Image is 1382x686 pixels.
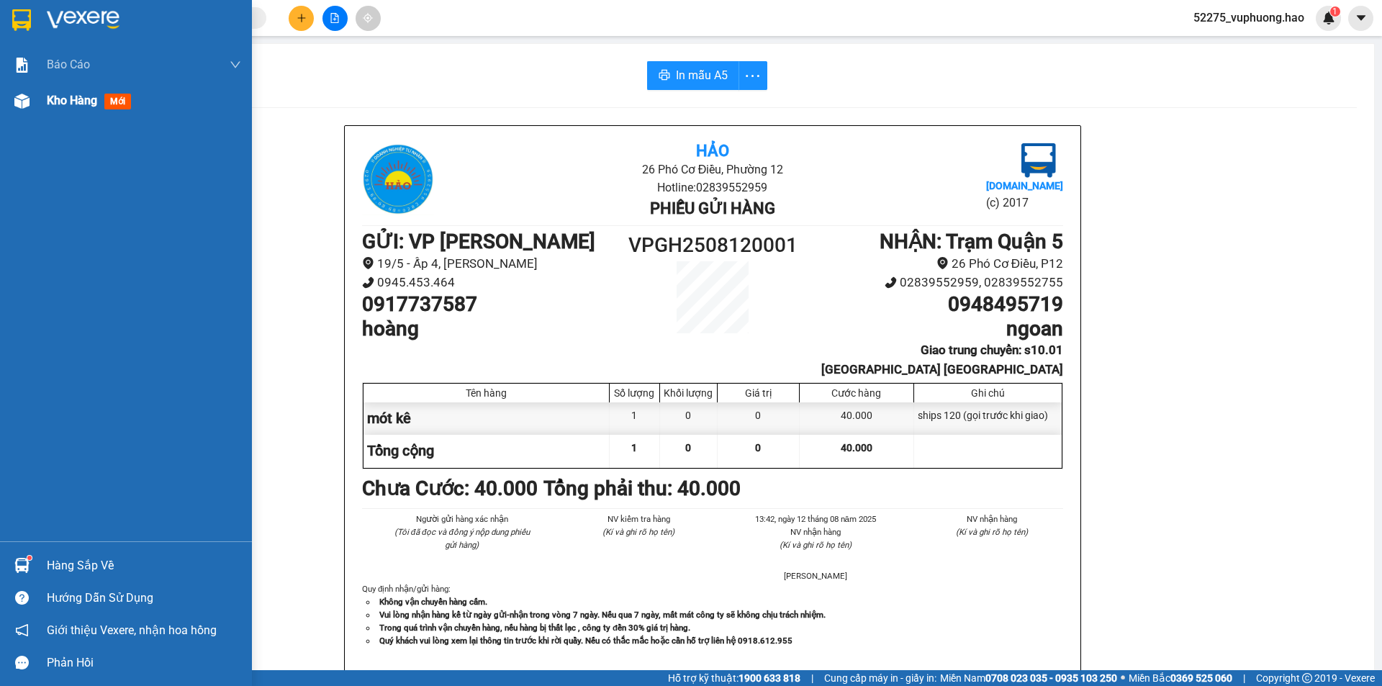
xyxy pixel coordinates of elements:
[47,652,241,674] div: Phản hồi
[803,387,910,399] div: Cước hàng
[568,513,710,525] li: NV kiểm tra hàng
[47,94,97,107] span: Kho hàng
[631,442,637,453] span: 1
[811,670,813,686] span: |
[1021,143,1056,178] img: logo.jpg
[14,94,30,109] img: warehouse-icon
[47,621,217,639] span: Giới thiệu Vexere, nhận hoa hồng
[362,273,625,292] li: 0945.453.464
[985,672,1117,684] strong: 0708 023 035 - 0935 103 250
[289,6,314,31] button: plus
[1170,672,1232,684] strong: 0369 525 060
[921,513,1064,525] li: NV nhận hàng
[664,387,713,399] div: Khối lượng
[15,591,29,605] span: question-circle
[956,527,1028,537] i: (Kí và ghi rõ họ tên)
[362,143,434,215] img: logo.jpg
[718,402,800,435] div: 0
[986,180,1063,191] b: [DOMAIN_NAME]
[1129,670,1232,686] span: Miền Bắc
[800,292,1063,317] h1: 0948495719
[659,69,670,83] span: printer
[914,402,1062,435] div: ships 120 (gọi trước khi giao)
[362,477,538,500] b: Chưa Cước : 40.000
[18,104,251,128] b: GỬI : VP [PERSON_NAME]
[744,525,887,538] li: NV nhận hàng
[15,656,29,669] span: message
[1121,675,1125,681] span: ⚪️
[739,67,767,85] span: more
[602,527,674,537] i: (Kí và ghi rõ họ tên)
[918,387,1058,399] div: Ghi chú
[650,199,775,217] b: Phiếu gửi hàng
[780,540,852,550] i: (Kí và ghi rõ họ tên)
[610,402,660,435] div: 1
[12,9,31,31] img: logo-vxr
[1348,6,1373,31] button: caret-down
[379,610,826,620] strong: Vui lòng nhận hàng kể từ ngày gửi-nhận trong vòng 7 ngày. Nếu qua 7 ngày, mất mát công ty sẽ khôn...
[297,13,307,23] span: plus
[1332,6,1337,17] span: 1
[479,179,946,197] li: Hotline: 02839552959
[739,672,800,684] strong: 1900 633 818
[47,587,241,609] div: Hướng dẫn sử dụng
[800,254,1063,274] li: 26 Phó Cơ Điều, P12
[824,670,936,686] span: Cung cấp máy in - giấy in:
[739,61,767,90] button: more
[367,387,605,399] div: Tên hàng
[800,402,914,435] div: 40.000
[230,59,241,71] span: down
[104,94,131,109] span: mới
[647,61,739,90] button: printerIn mẫu A5
[936,257,949,269] span: environment
[625,230,800,261] h1: VPGH2508120001
[14,558,30,573] img: warehouse-icon
[613,387,656,399] div: Số lượng
[880,230,1063,253] b: NHẬN : Trạm Quận 5
[696,142,729,160] b: Hảo
[15,623,29,637] span: notification
[330,13,340,23] span: file-add
[841,442,872,453] span: 40.000
[14,58,30,73] img: solution-icon
[800,273,1063,292] li: 02839552959, 02839552755
[668,670,800,686] span: Hỗ trợ kỹ thuật:
[379,623,690,633] strong: Trong quá trình vận chuyển hàng, nếu hàng bị thất lạc , công ty đền 30% giá trị hàng.
[1182,9,1316,27] span: 52275_vuphuong.hao
[362,254,625,274] li: 19/5 - Ấp 4, [PERSON_NAME]
[394,527,530,550] i: (Tôi đã đọc và đồng ý nộp dung phiếu gửi hàng)
[362,317,625,341] h1: hoàng
[362,230,595,253] b: GỬI : VP [PERSON_NAME]
[800,317,1063,341] h1: ngoan
[135,53,602,71] li: Hotline: 02839552959
[27,556,32,560] sup: 1
[363,13,373,23] span: aim
[660,402,718,435] div: 0
[885,276,897,289] span: phone
[47,55,90,73] span: Báo cáo
[685,442,691,453] span: 0
[1243,670,1245,686] span: |
[362,257,374,269] span: environment
[362,292,625,317] h1: 0917737587
[1330,6,1340,17] sup: 1
[362,582,1063,647] div: Quy định nhận/gửi hàng :
[362,276,374,289] span: phone
[744,513,887,525] li: 13:42, ngày 12 tháng 08 năm 2025
[47,555,241,577] div: Hàng sắp về
[821,343,1063,376] b: Giao trung chuyển: s10.01 [GEOGRAPHIC_DATA] [GEOGRAPHIC_DATA]
[1355,12,1368,24] span: caret-down
[479,161,946,179] li: 26 Phó Cơ Điều, Phường 12
[721,387,795,399] div: Giá trị
[676,66,728,84] span: In mẫu A5
[391,513,533,525] li: Người gửi hàng xác nhận
[135,35,602,53] li: 26 Phó Cơ Điều, Phường 12
[986,194,1063,212] li: (c) 2017
[18,18,90,90] img: logo.jpg
[367,442,434,459] span: Tổng cộng
[744,569,887,582] li: [PERSON_NAME]
[356,6,381,31] button: aim
[1322,12,1335,24] img: icon-new-feature
[940,670,1117,686] span: Miền Nam
[1302,673,1312,683] span: copyright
